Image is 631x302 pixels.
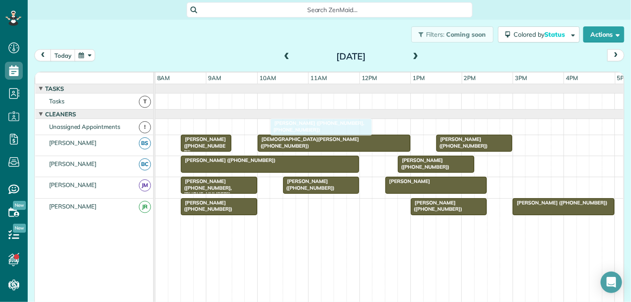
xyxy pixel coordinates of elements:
span: [PERSON_NAME] ([PHONE_NUMBER]) [283,178,335,191]
span: [PERSON_NAME] ([PHONE_NUMBER]) [180,157,276,163]
span: [PERSON_NAME] [47,160,99,167]
span: 12pm [360,74,379,81]
span: Cleaners [43,111,78,118]
span: 10am [258,74,278,81]
button: today [50,49,75,61]
span: 5pm [615,74,631,81]
span: [PERSON_NAME] ([PHONE_NUMBER]) [436,136,488,149]
span: [PERSON_NAME] ([PHONE_NUMBER]) [397,157,450,170]
button: next [607,49,624,61]
span: 9am [206,74,223,81]
div: Open Intercom Messenger [601,272,622,293]
span: Tasks [47,98,66,105]
span: 11am [309,74,329,81]
span: Filters: [426,30,445,38]
span: [PERSON_NAME] ([PHONE_NUMBER]) [180,200,233,212]
span: T [139,96,151,108]
span: [PERSON_NAME] ([PHONE_NUMBER], [PHONE_NUMBER]) [180,178,232,197]
span: 1pm [411,74,426,81]
span: [PERSON_NAME] [47,139,99,146]
span: 3pm [513,74,529,81]
span: [PERSON_NAME] [47,203,99,210]
span: 4pm [564,74,580,81]
span: [PERSON_NAME] ([PHONE_NUMBER]) [410,200,463,212]
button: prev [34,49,51,61]
h2: [DATE] [295,51,407,61]
span: Tasks [43,85,66,92]
span: [PERSON_NAME] [385,178,431,184]
button: Colored byStatus [498,26,580,43]
span: Colored by [514,30,568,38]
button: Actions [583,26,624,43]
span: New [13,201,26,210]
span: [PERSON_NAME] [47,181,99,188]
span: [PERSON_NAME] ([PHONE_NUMBER]) [512,200,608,206]
span: Coming soon [446,30,486,38]
span: Unassigned Appointments [47,123,122,130]
span: [PERSON_NAME] ([PHONE_NUMBER], [PHONE_NUMBER]) [270,120,364,132]
span: New [13,224,26,233]
span: ! [139,121,151,133]
span: JM [139,179,151,191]
span: 8am [155,74,172,81]
span: 2pm [462,74,478,81]
span: [PERSON_NAME] ([PHONE_NUMBER]) [180,136,226,155]
span: BS [139,137,151,149]
span: BC [139,158,151,170]
span: JR [139,201,151,213]
span: [DEMOGRAPHIC_DATA][PERSON_NAME] ([PHONE_NUMBER]) [257,136,359,149]
span: Status [544,30,566,38]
